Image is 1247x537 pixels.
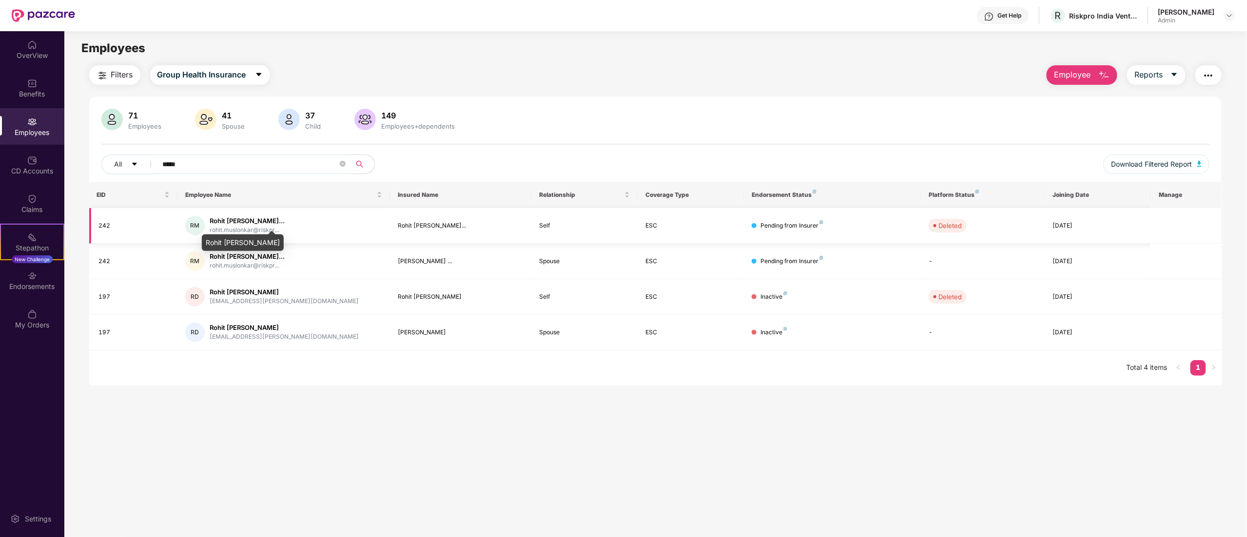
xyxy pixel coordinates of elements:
div: Child [304,122,323,130]
div: rohit.muslonkar@riskpr... [210,261,285,270]
img: svg+xml;base64,PHN2ZyB4bWxucz0iaHR0cDovL3d3dy53My5vcmcvMjAwMC9zdmciIHdpZHRoPSI4IiBoZWlnaHQ9IjgiIH... [813,190,817,193]
div: [PERSON_NAME] [1158,7,1215,17]
button: Reportscaret-down [1127,65,1186,85]
div: ESC [645,292,736,302]
td: - [921,244,1045,279]
div: Inactive [760,292,787,302]
img: svg+xml;base64,PHN2ZyB4bWxucz0iaHR0cDovL3d3dy53My5vcmcvMjAwMC9zdmciIHdpZHRoPSI4IiBoZWlnaHQ9IjgiIH... [783,327,787,331]
button: left [1171,360,1187,376]
div: 197 [99,292,170,302]
span: search [351,160,370,168]
img: svg+xml;base64,PHN2ZyB4bWxucz0iaHR0cDovL3d3dy53My5vcmcvMjAwMC9zdmciIHdpZHRoPSIyNCIgaGVpZ2h0PSIyNC... [97,70,108,81]
div: Employees [127,122,164,130]
img: svg+xml;base64,PHN2ZyBpZD0iSGVscC0zMngzMiIgeG1sbnM9Imh0dHA6Ly93d3cudzMub3JnLzIwMDAvc3ZnIiB3aWR0aD... [984,12,994,21]
th: Employee Name [177,182,390,208]
div: Pending from Insurer [760,221,823,230]
div: [DATE] [1052,221,1143,230]
span: Employee [1054,69,1091,81]
div: Deleted [938,292,962,302]
div: Spouse [220,122,247,130]
span: caret-down [1170,71,1178,79]
div: [PERSON_NAME] [398,328,524,337]
div: Settings [22,514,54,524]
img: svg+xml;base64,PHN2ZyBpZD0iTXlfT3JkZXJzIiBkYXRhLW5hbWU9Ik15IE9yZGVycyIgeG1sbnM9Imh0dHA6Ly93d3cudz... [27,309,37,319]
div: 197 [99,328,170,337]
div: Rohit [PERSON_NAME] [210,288,359,297]
span: Employee Name [185,191,375,199]
img: svg+xml;base64,PHN2ZyB4bWxucz0iaHR0cDovL3d3dy53My5vcmcvMjAwMC9zdmciIHdpZHRoPSI4IiBoZWlnaHQ9IjgiIH... [819,256,823,260]
span: Relationship [539,191,623,199]
div: Platform Status [929,191,1037,199]
div: 242 [99,257,170,266]
div: Rohit [PERSON_NAME]... [210,252,285,261]
div: Deleted [938,221,962,230]
th: Manage [1151,182,1222,208]
span: Reports [1134,69,1163,81]
div: RD [185,323,205,342]
div: 41 [220,111,247,120]
div: Rohit [PERSON_NAME]... [398,221,524,230]
span: EID [97,191,163,199]
div: 71 [127,111,164,120]
li: Previous Page [1171,360,1187,376]
span: All [115,159,122,170]
img: svg+xml;base64,PHN2ZyB4bWxucz0iaHR0cDovL3d3dy53My5vcmcvMjAwMC9zdmciIHhtbG5zOnhsaW5rPSJodHRwOi8vd3... [1098,70,1110,81]
li: 1 [1190,360,1206,376]
button: Employee [1047,65,1117,85]
img: svg+xml;base64,PHN2ZyB4bWxucz0iaHR0cDovL3d3dy53My5vcmcvMjAwMC9zdmciIHhtbG5zOnhsaW5rPSJodHRwOi8vd3... [1197,161,1202,167]
div: Rohit [PERSON_NAME]... [210,216,285,226]
div: Pending from Insurer [760,257,823,266]
td: - [921,315,1045,350]
th: Relationship [531,182,638,208]
img: svg+xml;base64,PHN2ZyB4bWxucz0iaHR0cDovL3d3dy53My5vcmcvMjAwMC9zdmciIHdpZHRoPSI4IiBoZWlnaHQ9IjgiIH... [783,291,787,295]
div: RM [185,216,205,235]
div: Rohit [PERSON_NAME] [398,292,524,302]
div: rohit.muslonkar@riskpr... [210,226,285,235]
div: Endorsement Status [752,191,913,199]
div: Inactive [760,328,787,337]
th: Coverage Type [638,182,744,208]
div: Riskpro India Ventures Private Limited [1070,11,1138,20]
div: Stepathon [1,243,63,253]
div: ESC [645,328,736,337]
div: Rohit [PERSON_NAME] [210,323,359,332]
div: 37 [304,111,323,120]
div: [EMAIL_ADDRESS][PERSON_NAME][DOMAIN_NAME] [210,297,359,306]
a: 1 [1190,360,1206,375]
div: [DATE] [1052,292,1143,302]
span: Employees [81,41,145,55]
div: [DATE] [1052,328,1143,337]
span: R [1055,10,1061,21]
button: search [351,154,375,174]
img: svg+xml;base64,PHN2ZyBpZD0iU2V0dGluZy0yMHgyMCIgeG1sbnM9Imh0dHA6Ly93d3cudzMub3JnLzIwMDAvc3ZnIiB3aW... [10,514,20,524]
span: left [1176,364,1182,370]
button: Allcaret-down [101,154,161,174]
span: caret-down [255,71,263,79]
span: close-circle [340,161,346,167]
div: [EMAIL_ADDRESS][PERSON_NAME][DOMAIN_NAME] [210,332,359,342]
th: EID [89,182,178,208]
li: Total 4 items [1126,360,1167,376]
img: svg+xml;base64,PHN2ZyB4bWxucz0iaHR0cDovL3d3dy53My5vcmcvMjAwMC9zdmciIHhtbG5zOnhsaW5rPSJodHRwOi8vd3... [195,109,216,130]
div: Self [539,221,630,230]
span: Group Health Insurance [157,69,246,81]
img: svg+xml;base64,PHN2ZyBpZD0iSG9tZSIgeG1sbnM9Imh0dHA6Ly93d3cudzMub3JnLzIwMDAvc3ZnIiB3aWR0aD0iMjAiIG... [27,40,37,50]
img: svg+xml;base64,PHN2ZyB4bWxucz0iaHR0cDovL3d3dy53My5vcmcvMjAwMC9zdmciIHdpZHRoPSI4IiBoZWlnaHQ9IjgiIH... [819,220,823,224]
div: Self [539,292,630,302]
img: svg+xml;base64,PHN2ZyB4bWxucz0iaHR0cDovL3d3dy53My5vcmcvMjAwMC9zdmciIHdpZHRoPSI4IiBoZWlnaHQ9IjgiIH... [975,190,979,193]
img: svg+xml;base64,PHN2ZyBpZD0iQ0RfQWNjb3VudHMiIGRhdGEtbmFtZT0iQ0QgQWNjb3VudHMiIHhtbG5zPSJodHRwOi8vd3... [27,155,37,165]
img: svg+xml;base64,PHN2ZyB4bWxucz0iaHR0cDovL3d3dy53My5vcmcvMjAwMC9zdmciIHhtbG5zOnhsaW5rPSJodHRwOi8vd3... [278,109,300,130]
span: right [1211,364,1217,370]
div: Admin [1158,17,1215,24]
img: svg+xml;base64,PHN2ZyB4bWxucz0iaHR0cDovL3d3dy53My5vcmcvMjAwMC9zdmciIHdpZHRoPSIyNCIgaGVpZ2h0PSIyNC... [1203,70,1214,81]
img: svg+xml;base64,PHN2ZyB4bWxucz0iaHR0cDovL3d3dy53My5vcmcvMjAwMC9zdmciIHhtbG5zOnhsaW5rPSJodHRwOi8vd3... [354,109,376,130]
th: Insured Name [390,182,531,208]
img: svg+xml;base64,PHN2ZyBpZD0iRW1wbG95ZWVzIiB4bWxucz0iaHR0cDovL3d3dy53My5vcmcvMjAwMC9zdmciIHdpZHRoPS... [27,117,37,127]
div: [PERSON_NAME] ... [398,257,524,266]
div: Employees+dependents [380,122,457,130]
div: [DATE] [1052,257,1143,266]
button: Filters [89,65,140,85]
th: Joining Date [1045,182,1151,208]
div: Spouse [539,328,630,337]
span: caret-down [131,161,138,169]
